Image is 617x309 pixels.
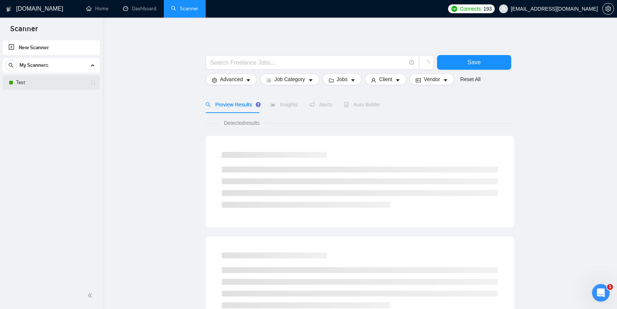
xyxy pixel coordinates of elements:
span: user [371,77,376,83]
span: holder [90,80,96,86]
span: folder [329,77,334,83]
span: Insights [270,102,297,108]
span: idcard [416,77,421,83]
a: searchScanner [171,6,198,12]
a: New Scanner [8,40,94,55]
span: robot [344,102,349,107]
span: Scanner [4,23,44,39]
span: Jobs [337,75,348,83]
span: info-circle [409,60,414,65]
span: area-chart [270,102,275,107]
span: caret-down [246,77,251,83]
span: caret-down [350,77,356,83]
span: Connects: [460,5,482,13]
button: settingAdvancedcaret-down [206,73,257,85]
span: user [501,6,506,11]
span: Detected results [219,119,265,127]
span: 193 [483,5,491,13]
li: New Scanner [3,40,100,55]
span: bars [266,77,271,83]
span: Alerts [310,102,332,108]
img: upwork-logo.png [451,6,457,12]
button: folderJobscaret-down [322,73,362,85]
a: Test [16,75,86,90]
button: idcardVendorcaret-down [409,73,454,85]
button: barsJob Categorycaret-down [260,73,319,85]
button: Save [437,55,511,70]
span: search [6,63,17,68]
span: My Scanners [19,58,48,73]
span: caret-down [443,77,448,83]
span: 1 [607,284,613,290]
span: loading [423,60,430,67]
button: userClientcaret-down [365,73,407,85]
div: Tooltip anchor [255,101,261,108]
input: Search Freelance Jobs... [210,58,406,67]
span: setting [603,6,614,12]
span: search [206,102,211,107]
span: Job Category [274,75,305,83]
img: logo [6,3,11,15]
span: Preview Results [206,102,259,108]
span: Advanced [220,75,243,83]
span: setting [212,77,217,83]
a: homeHome [86,6,108,12]
span: double-left [87,292,95,299]
span: caret-down [395,77,400,83]
span: Client [379,75,392,83]
span: Vendor [424,75,440,83]
iframe: Intercom live chat [592,284,610,302]
span: caret-down [308,77,313,83]
li: My Scanners [3,58,100,90]
button: search [5,59,17,71]
button: setting [602,3,614,15]
a: setting [602,6,614,12]
span: notification [310,102,315,107]
a: Reset All [460,75,480,83]
a: dashboardDashboard [123,6,156,12]
span: Save [468,58,481,67]
span: Auto Bidder [344,102,380,108]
